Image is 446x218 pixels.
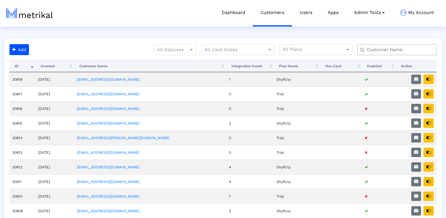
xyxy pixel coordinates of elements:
td: 3 [226,116,273,130]
td: [DATE] [35,130,74,145]
a: [EMAIL_ADDRESS][DOMAIN_NAME] [77,77,140,82]
td: 4 [226,160,273,174]
th: Created: activate to sort column ascending [35,60,74,72]
td: ShyftUp [273,160,320,174]
td: 30818 [9,72,35,86]
td: Trial [273,130,320,145]
td: 1 [226,189,273,203]
td: [DATE] [35,72,74,86]
td: 30814 [9,130,35,145]
a: [EMAIL_ADDRESS][DOMAIN_NAME] [77,92,140,96]
td: Trial [273,86,320,101]
td: ShyftUp [273,116,320,130]
td: 30811 [9,174,35,189]
td: Trial [273,189,320,203]
td: [DATE] [35,86,74,101]
input: All Plans [283,46,346,54]
td: 30817 [9,86,35,101]
a: [EMAIL_ADDRESS][DOMAIN_NAME] [77,150,140,155]
th: Action [395,60,437,72]
th: Integration Count: activate to sort column ascending [226,60,273,72]
a: [EMAIL_ADDRESS][DOMAIN_NAME] [77,165,140,169]
th: Plan Name: activate to sort column ascending [273,60,320,72]
td: 30810 [9,189,35,203]
td: 1 [226,72,273,86]
th: Customer Name: activate to sort column ascending [74,60,226,72]
button: Add [9,44,29,55]
th: ID: activate to sort column ascending [9,60,35,72]
td: ShyftUp [273,72,320,86]
td: Trial [273,145,320,160]
td: [DATE] [35,174,74,189]
td: 0 [226,145,273,160]
td: [DATE] [35,160,74,174]
td: 30815 [9,116,35,130]
th: Has Card: activate to sort column ascending [320,60,362,72]
td: 0 [226,130,273,145]
a: [EMAIL_ADDRESS][DOMAIN_NAME] [77,194,140,199]
td: 30812 [9,160,35,174]
a: [EMAIL_ADDRESS][DOMAIN_NAME] [77,180,140,184]
td: Trial [273,101,320,116]
th: Enabled: activate to sort column ascending [362,60,395,72]
td: ShyftUp [273,174,320,189]
input: All Card States [205,46,260,54]
a: [EMAIL_ADDRESS][DOMAIN_NAME] [77,209,140,213]
td: 3 [226,203,273,218]
td: [DATE] [35,116,74,130]
a: [EMAIL_ADDRESS][DOMAIN_NAME] [77,121,140,125]
td: [DATE] [35,189,74,203]
td: 30809 [9,203,35,218]
td: 0 [226,86,273,101]
img: my-account-menu-icon.png [400,9,407,16]
td: 30813 [9,145,35,160]
a: [EMAIL_ADDRESS][DOMAIN_NAME] [77,107,140,111]
td: ShyftUp [273,203,320,218]
td: [DATE] [35,101,74,116]
td: 4 [226,174,273,189]
a: [EMAIL_ADDRESS][PERSON_NAME][DOMAIN_NAME] [77,136,169,140]
td: [DATE] [35,203,74,218]
td: 30816 [9,101,35,116]
img: metrical-logo-light.png [6,8,53,18]
input: Customer Name [362,47,434,53]
td: [DATE] [35,145,74,160]
td: 0 [226,101,273,116]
